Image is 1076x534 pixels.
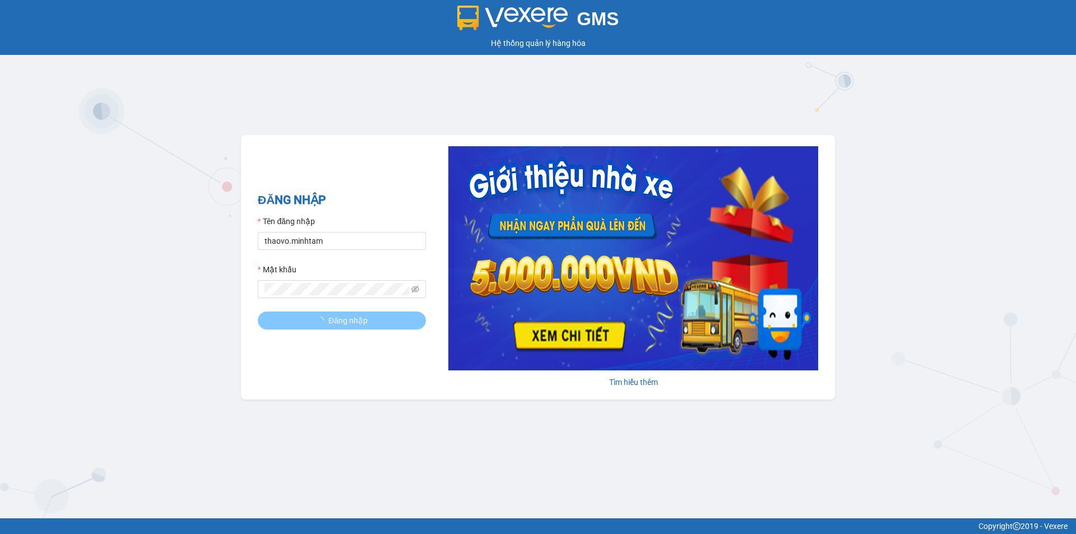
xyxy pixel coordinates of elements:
[577,8,619,29] span: GMS
[258,312,426,329] button: Đăng nhập
[411,285,419,293] span: eye-invisible
[258,232,426,250] input: Tên đăng nhập
[457,6,568,30] img: logo 2
[1013,522,1021,530] span: copyright
[8,520,1068,532] div: Copyright 2019 - Vexere
[448,376,818,388] div: Tìm hiểu thêm
[3,37,1073,49] div: Hệ thống quản lý hàng hóa
[316,317,328,324] span: loading
[448,146,818,370] img: banner-0
[265,283,409,295] input: Mật khẩu
[457,17,619,26] a: GMS
[258,263,296,276] label: Mật khẩu
[328,314,368,327] span: Đăng nhập
[258,191,426,210] h2: ĐĂNG NHẬP
[258,215,315,227] label: Tên đăng nhập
